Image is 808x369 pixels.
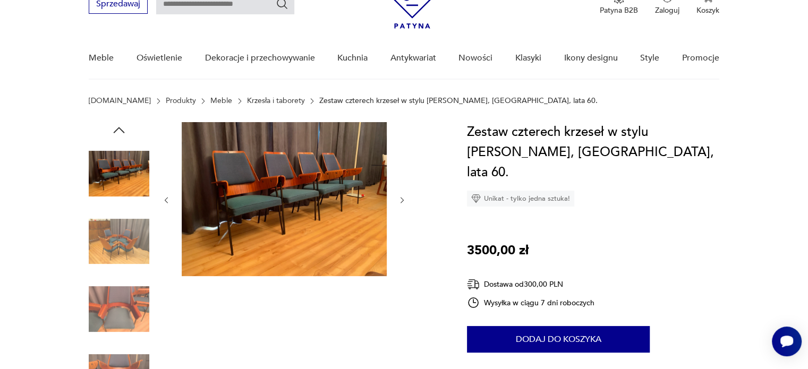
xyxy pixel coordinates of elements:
[205,38,314,79] a: Dekoracje i przechowywanie
[89,143,149,204] img: Zdjęcie produktu Zestaw czterech krzeseł w stylu Hanno Von Gustedta, Austria, lata 60.
[89,211,149,272] img: Zdjęcie produktu Zestaw czterech krzeseł w stylu Hanno Von Gustedta, Austria, lata 60.
[89,279,149,339] img: Zdjęcie produktu Zestaw czterech krzeseł w stylu Hanno Von Gustedta, Austria, lata 60.
[337,38,368,79] a: Kuchnia
[467,241,529,261] p: 3500,00 zł
[467,191,574,207] div: Unikat - tylko jedna sztuka!
[600,5,638,15] p: Patyna B2B
[137,38,182,79] a: Oświetlenie
[467,278,594,291] div: Dostawa od 300,00 PLN
[467,278,480,291] img: Ikona dostawy
[319,97,598,105] p: Zestaw czterech krzeseł w stylu [PERSON_NAME], [GEOGRAPHIC_DATA], lata 60.
[655,5,679,15] p: Zaloguj
[89,97,151,105] a: [DOMAIN_NAME]
[390,38,436,79] a: Antykwariat
[467,296,594,309] div: Wysyłka w ciągu 7 dni roboczych
[182,122,387,276] img: Zdjęcie produktu Zestaw czterech krzeseł w stylu Hanno Von Gustedta, Austria, lata 60.
[467,122,719,183] h1: Zestaw czterech krzeseł w stylu [PERSON_NAME], [GEOGRAPHIC_DATA], lata 60.
[210,97,232,105] a: Meble
[89,38,114,79] a: Meble
[467,326,650,353] button: Dodaj do koszyka
[564,38,617,79] a: Ikony designu
[682,38,719,79] a: Promocje
[696,5,719,15] p: Koszyk
[247,97,305,105] a: Krzesła i taborety
[458,38,492,79] a: Nowości
[471,194,481,203] img: Ikona diamentu
[166,97,196,105] a: Produkty
[515,38,541,79] a: Klasyki
[89,1,148,8] a: Sprzedawaj
[772,327,802,356] iframe: Smartsupp widget button
[640,38,659,79] a: Style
